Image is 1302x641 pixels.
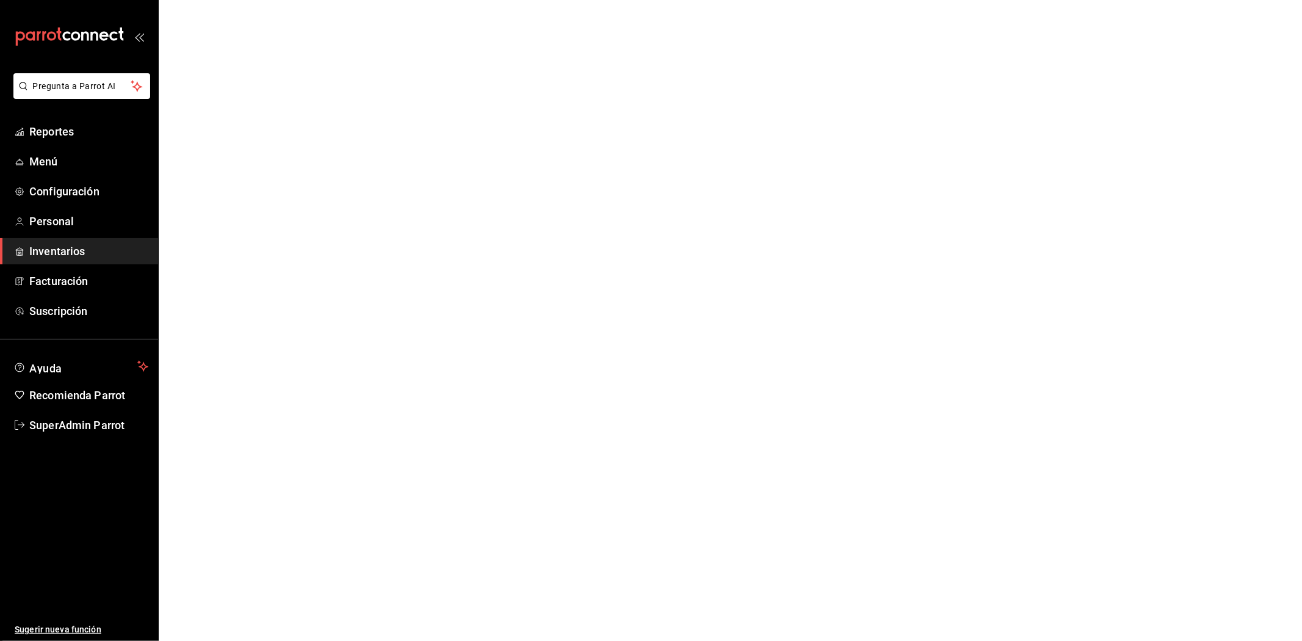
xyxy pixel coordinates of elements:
button: Pregunta a Parrot AI [13,73,150,99]
span: Configuración [29,183,148,200]
span: Reportes [29,123,148,140]
span: Inventarios [29,243,148,259]
span: Menú [29,153,148,170]
span: Personal [29,213,148,230]
span: Suscripción [29,303,148,319]
span: Ayuda [29,359,132,374]
span: SuperAdmin Parrot [29,417,148,433]
span: Recomienda Parrot [29,387,148,404]
span: Sugerir nueva función [15,623,148,636]
a: Pregunta a Parrot AI [9,89,150,101]
button: open_drawer_menu [134,32,144,42]
span: Facturación [29,273,148,289]
span: Pregunta a Parrot AI [33,80,131,93]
